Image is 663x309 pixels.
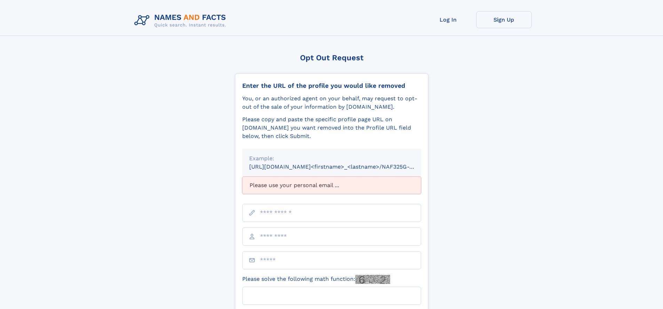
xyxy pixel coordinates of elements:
a: Sign Up [476,11,532,28]
div: Opt Out Request [235,53,428,62]
small: [URL][DOMAIN_NAME]<firstname>_<lastname>/NAF325G-xxxxxxxx [249,163,434,170]
a: Log In [420,11,476,28]
img: Logo Names and Facts [132,11,232,30]
div: Please use your personal email ... [242,177,421,194]
div: Example: [249,154,414,163]
div: Enter the URL of the profile you would like removed [242,82,421,90]
label: Please solve the following math function: [242,275,390,284]
div: Please copy and paste the specific profile page URL on [DOMAIN_NAME] you want removed into the Pr... [242,115,421,140]
div: You, or an authorized agent on your behalf, may request to opt-out of the sale of your informatio... [242,94,421,111]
